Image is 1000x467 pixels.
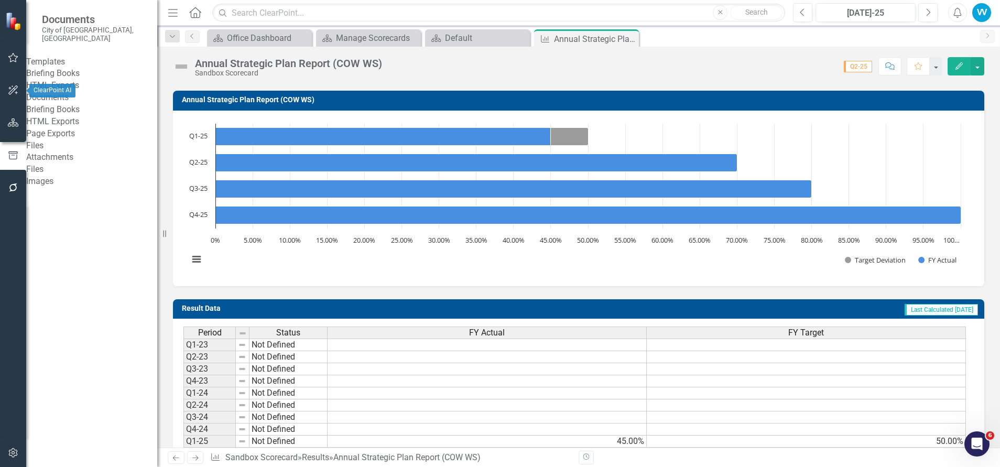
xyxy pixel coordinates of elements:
[238,437,246,446] img: 8DAGhfEEPCf229AAAAAElFTkSuQmCC
[210,452,571,464] div: » »
[183,411,236,423] td: Q3-24
[788,328,824,338] span: FY Target
[986,431,994,440] span: 6
[249,363,328,375] td: Not Defined
[238,365,246,373] img: 8DAGhfEEPCf229AAAAAElFTkSuQmCC
[905,304,978,316] span: Last Calculated [DATE]
[249,399,328,411] td: Not Defined
[726,235,748,245] text: 70.00%
[26,68,157,80] a: Briefing Books
[964,431,990,457] iframe: Intercom live chat
[249,436,328,448] td: Not Defined
[279,235,301,245] text: 10.00%
[189,252,204,267] button: View chart menu, Chart
[198,328,222,338] span: Period
[183,118,974,276] div: Chart. Highcharts interactive chart.
[845,255,906,265] button: Show Target Deviation
[333,452,481,462] div: Annual Strategic Plan Report (COW WS)
[428,31,527,45] a: Default
[244,235,262,245] text: 5.00%
[302,452,329,462] a: Results
[173,58,190,75] img: Not Defined
[319,31,418,45] a: Manage Scorecards
[42,13,147,26] span: Documents
[183,363,236,375] td: Q3-23
[801,235,823,245] text: 80.00%
[26,56,157,68] div: Templates
[216,154,737,171] path: Q2-25, 70. FY Actual.
[249,375,328,387] td: Not Defined
[391,235,413,245] text: 25.00%
[238,377,246,385] img: 8DAGhfEEPCf229AAAAAElFTkSuQmCC
[210,31,309,45] a: Office Dashboard
[972,3,991,22] button: VV
[183,351,236,363] td: Q2-23
[540,235,562,245] text: 45.00%
[249,411,328,423] td: Not Defined
[189,210,208,219] text: Q4-25
[943,235,960,245] text: 100…
[238,425,246,433] img: 8DAGhfEEPCf229AAAAAElFTkSuQmCC
[816,3,916,22] button: [DATE]-25
[249,339,328,351] td: Not Defined
[189,157,208,167] text: Q2-25
[745,8,768,16] span: Search
[928,255,956,265] text: FY Actual
[328,436,647,448] td: 45.00%
[238,341,246,349] img: 8DAGhfEEPCf229AAAAAElFTkSuQmCC
[238,401,246,409] img: 8DAGhfEEPCf229AAAAAElFTkSuQmCC
[183,423,236,436] td: Q4-24
[212,4,785,22] input: Search ClearPoint...
[29,84,75,97] div: ClearPoint AI
[26,80,157,92] a: HTML Exports
[445,31,527,45] div: Default
[216,180,812,198] path: Q3-25, 80. FY Actual.
[5,12,24,30] img: ClearPoint Strategy
[918,255,956,265] button: Show FY Actual
[211,235,220,245] text: 0%
[216,127,961,224] g: FY Actual, bar series 2 of 2 with 4 bars.
[551,127,589,145] path: Q1-25, 5. Target Deviation.
[730,5,782,20] button: Search
[183,436,236,448] td: Q1-25
[216,127,551,145] path: Q1-25, 45. FY Actual.
[26,104,157,116] a: Briefing Books
[316,235,338,245] text: 15.00%
[26,151,157,164] a: Attachments
[249,423,328,436] td: Not Defined
[225,452,298,462] a: Sandbox Scorecard
[838,235,860,245] text: 85.00%
[183,387,236,399] td: Q1-24
[227,31,309,45] div: Office Dashboard
[764,235,786,245] text: 75.00%
[875,235,897,245] text: 90.00%
[353,235,375,245] text: 20.00%
[26,164,157,176] a: Files
[26,128,157,140] a: Page Exports
[238,353,246,361] img: 8DAGhfEEPCf229AAAAAElFTkSuQmCC
[26,92,157,104] div: Documents
[238,413,246,421] img: 8DAGhfEEPCf229AAAAAElFTkSuQmCC
[195,69,382,77] div: Sandbox Scorecard
[26,140,157,152] div: Files
[195,58,382,69] div: Annual Strategic Plan Report (COW WS)
[183,118,966,276] svg: Interactive chart
[249,387,328,399] td: Not Defined
[844,61,872,72] span: Q2-25
[577,235,599,245] text: 50.00%
[249,351,328,363] td: Not Defined
[912,235,934,245] text: 95.00%
[183,375,236,387] td: Q4-23
[651,235,673,245] text: 60.00%
[819,7,912,19] div: [DATE]-25
[189,131,208,140] text: Q1-25
[647,436,966,448] td: 50.00%
[182,305,455,312] h3: Result Data
[183,399,236,411] td: Q2-24
[182,96,979,104] h3: Annual Strategic Plan Report (COW WS)
[183,339,236,351] td: Q1-23
[238,389,246,397] img: 8DAGhfEEPCf229AAAAAElFTkSuQmCC
[551,127,961,222] g: Target Deviation, bar series 1 of 2 with 4 bars.
[238,329,247,338] img: 8DAGhfEEPCf229AAAAAElFTkSuQmCC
